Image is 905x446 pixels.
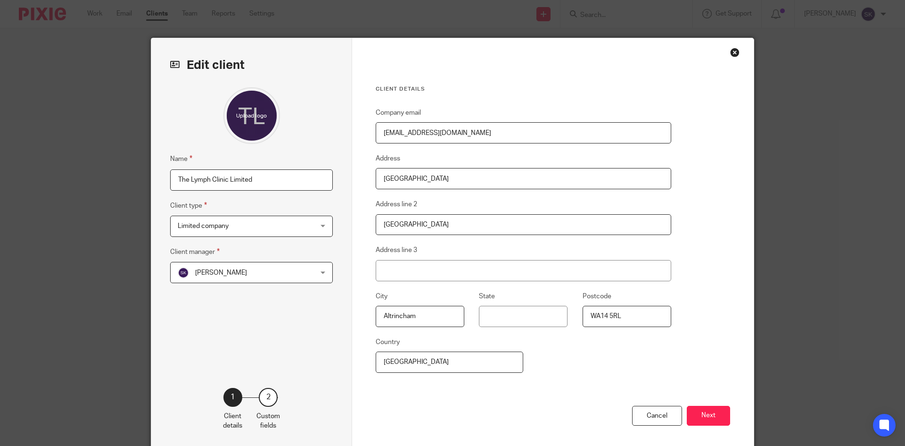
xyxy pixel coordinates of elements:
p: Client details [223,412,242,431]
label: Name [170,153,192,164]
div: Close this dialog window [730,48,740,57]
label: Postcode [583,292,611,301]
label: Country [376,337,400,347]
div: Cancel [632,406,682,426]
div: 1 [223,388,242,407]
label: State [479,292,495,301]
label: Address line 3 [376,245,417,255]
span: Limited company [178,223,229,229]
label: Client type [170,200,207,211]
h3: Client details [376,85,671,93]
p: Custom fields [256,412,280,431]
label: Company email [376,108,421,118]
div: 2 [259,388,278,407]
button: Next [687,406,730,426]
label: Client manager [170,246,220,257]
label: Address line 2 [376,200,417,209]
label: City [376,292,387,301]
label: Address [376,154,400,163]
span: [PERSON_NAME] [195,269,247,276]
h2: Edit client [170,57,333,73]
img: svg%3E [178,267,189,278]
